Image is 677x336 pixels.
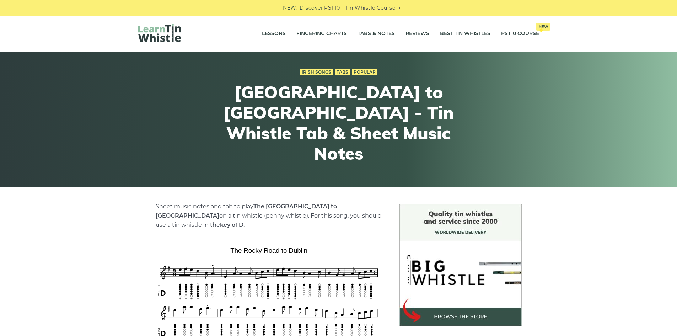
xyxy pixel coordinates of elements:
h1: [GEOGRAPHIC_DATA] to [GEOGRAPHIC_DATA] - Tin Whistle Tab & Sheet Music Notes [208,82,469,164]
a: Tabs [335,69,350,75]
a: Lessons [262,25,286,43]
span: New [536,23,550,31]
img: BigWhistle Tin Whistle Store [399,204,522,326]
a: Reviews [405,25,429,43]
a: Tabs & Notes [358,25,395,43]
a: Irish Songs [300,69,333,75]
strong: key of D [220,222,243,228]
a: Fingering Charts [296,25,347,43]
a: PST10 CourseNew [501,25,539,43]
a: Popular [352,69,377,75]
p: Sheet music notes and tab to play on a tin whistle (penny whistle). For this song, you should use... [156,202,382,230]
img: LearnTinWhistle.com [138,24,181,42]
a: Best Tin Whistles [440,25,490,43]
